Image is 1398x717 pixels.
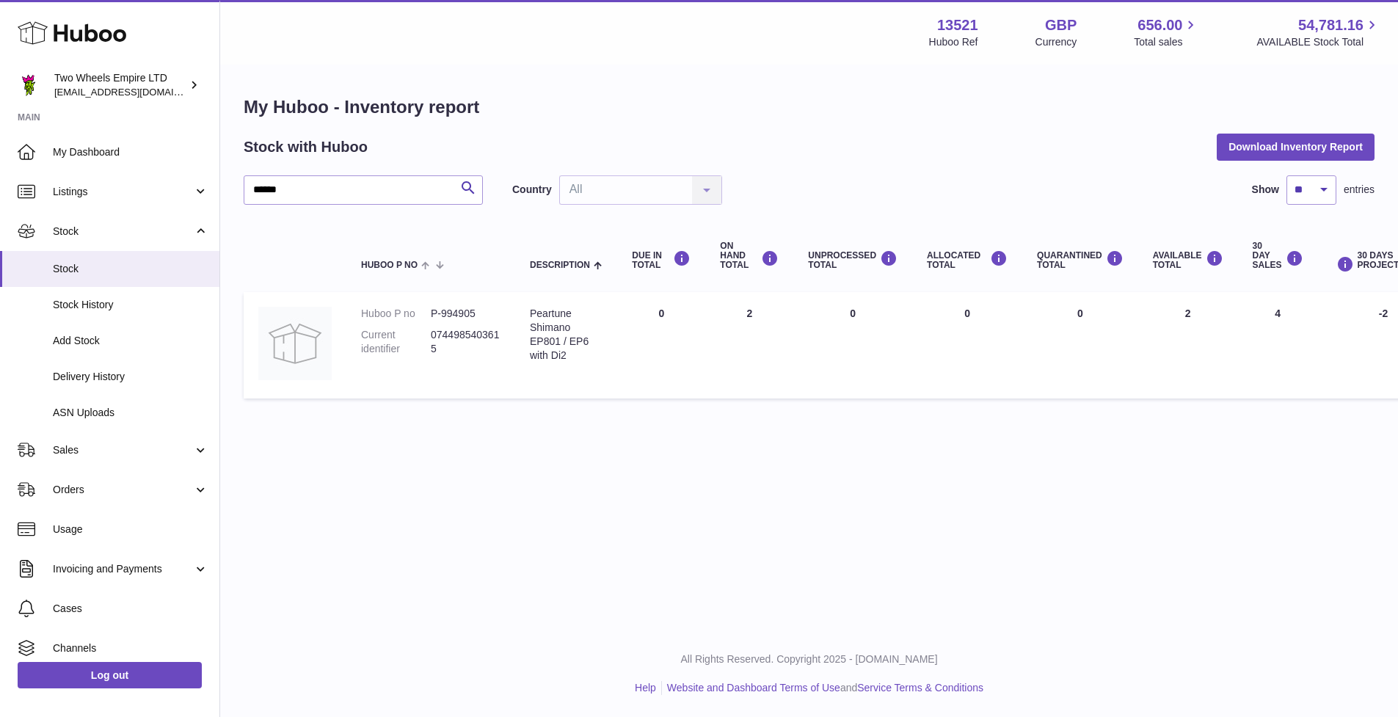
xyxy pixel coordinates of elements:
div: Currency [1035,35,1077,49]
div: Peartune Shimano EP801 / EP6 with Di2 [530,307,602,363]
div: 30 DAY SALES [1253,241,1303,271]
td: 2 [1138,292,1238,398]
strong: 13521 [937,15,978,35]
span: AVAILABLE Stock Total [1256,35,1380,49]
div: QUARANTINED Total [1037,250,1124,270]
span: My Dashboard [53,145,208,159]
span: Channels [53,641,208,655]
span: Cases [53,602,208,616]
span: Invoicing and Payments [53,562,193,576]
span: Orders [53,483,193,497]
a: 54,781.16 AVAILABLE Stock Total [1256,15,1380,49]
div: Two Wheels Empire LTD [54,71,186,99]
span: ASN Uploads [53,406,208,420]
td: 2 [705,292,793,398]
img: justas@twowheelsempire.com [18,74,40,96]
span: Huboo P no [361,261,418,270]
a: Website and Dashboard Terms of Use [667,682,840,694]
span: [EMAIL_ADDRESS][DOMAIN_NAME] [54,86,216,98]
p: All Rights Reserved. Copyright 2025 - [DOMAIN_NAME] [232,652,1386,666]
a: 656.00 Total sales [1134,15,1199,49]
div: UNPROCESSED Total [808,250,898,270]
dt: Current identifier [361,328,431,356]
td: 0 [793,292,912,398]
td: 0 [912,292,1022,398]
span: 54,781.16 [1298,15,1364,35]
div: AVAILABLE Total [1153,250,1223,270]
span: entries [1344,183,1375,197]
a: Service Terms & Conditions [857,682,983,694]
a: Help [635,682,656,694]
span: Listings [53,185,193,199]
strong: GBP [1045,15,1077,35]
span: Stock [53,262,208,276]
label: Country [512,183,552,197]
span: Usage [53,523,208,536]
div: DUE IN TOTAL [632,250,691,270]
span: Total sales [1134,35,1199,49]
td: 4 [1238,292,1318,398]
div: ON HAND Total [720,241,779,271]
label: Show [1252,183,1279,197]
span: Add Stock [53,334,208,348]
span: Stock [53,225,193,239]
h2: Stock with Huboo [244,137,368,157]
span: Stock History [53,298,208,312]
span: Delivery History [53,370,208,384]
a: Log out [18,662,202,688]
div: ALLOCATED Total [927,250,1008,270]
dt: Huboo P no [361,307,431,321]
span: Description [530,261,590,270]
h1: My Huboo - Inventory report [244,95,1375,119]
dd: 0744985403615 [431,328,500,356]
td: 0 [617,292,705,398]
img: product image [258,307,332,380]
li: and [662,681,983,695]
span: 656.00 [1137,15,1182,35]
button: Download Inventory Report [1217,134,1375,160]
dd: P-994905 [431,307,500,321]
span: Sales [53,443,193,457]
span: 0 [1077,307,1083,319]
div: Huboo Ref [929,35,978,49]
